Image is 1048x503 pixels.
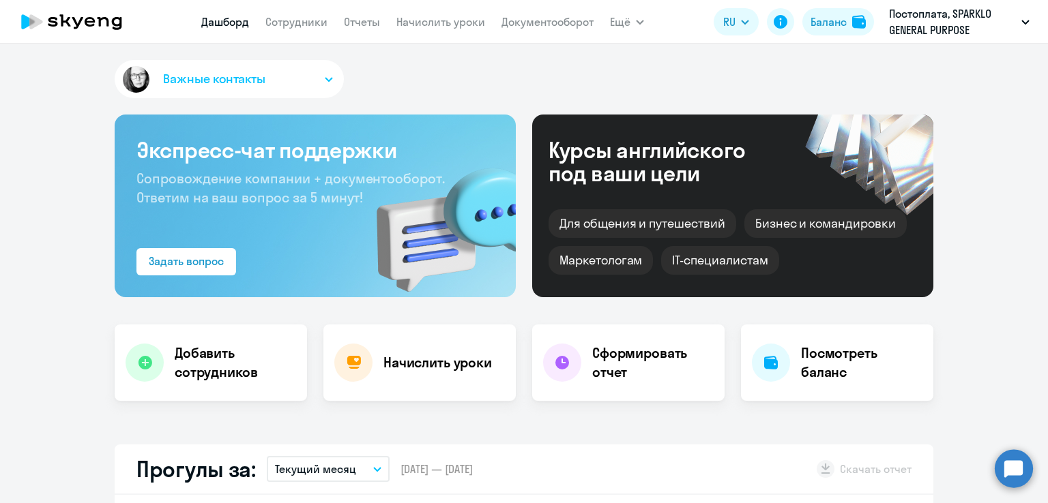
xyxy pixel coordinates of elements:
[801,344,922,382] h4: Посмотреть баланс
[549,209,736,238] div: Для общения и путешествий
[275,461,356,477] p: Текущий месяц
[149,253,224,269] div: Задать вопрос
[136,136,494,164] h3: Экспресс-чат поддержки
[115,60,344,98] button: Важные контакты
[592,344,714,382] h4: Сформировать отчет
[357,144,516,297] img: bg-img
[549,138,782,185] div: Курсы английского под ваши цели
[744,209,907,238] div: Бизнес и командировки
[344,15,380,29] a: Отчеты
[267,456,390,482] button: Текущий месяц
[802,8,874,35] button: Балансbalance
[201,15,249,29] a: Дашборд
[396,15,485,29] a: Начислить уроки
[501,15,594,29] a: Документооборот
[882,5,1036,38] button: Постоплата, SPARKLO GENERAL PURPOSE MACHINERY PARTS MANUFACTURING LLC
[889,5,1016,38] p: Постоплата, SPARKLO GENERAL PURPOSE MACHINERY PARTS MANUFACTURING LLC
[661,246,778,275] div: IT-специалистам
[383,353,492,372] h4: Начислить уроки
[265,15,327,29] a: Сотрудники
[714,8,759,35] button: RU
[136,248,236,275] button: Задать вопрос
[610,14,630,30] span: Ещё
[723,14,736,30] span: RU
[811,14,847,30] div: Баланс
[549,246,653,275] div: Маркетологам
[163,70,265,88] span: Важные контакты
[136,170,445,206] span: Сопровождение компании + документооборот. Ответим на ваш вопрос за 5 минут!
[136,455,256,483] h2: Прогулы за:
[401,461,473,476] span: [DATE] — [DATE]
[120,63,152,95] img: avatar
[175,344,296,382] h4: Добавить сотрудников
[852,15,866,29] img: balance
[610,8,644,35] button: Ещё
